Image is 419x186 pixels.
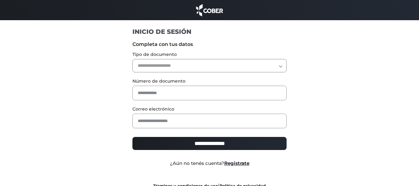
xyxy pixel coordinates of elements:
[132,78,287,84] label: Número de documento
[194,3,225,17] img: cober_marca.png
[224,160,249,166] a: Registrate
[132,41,287,48] label: Completa con tus datos
[132,106,287,112] label: Correo electrónico
[132,51,287,58] label: Tipo de documento
[128,160,291,167] div: ¿Aún no tenés cuenta?
[132,28,287,36] h1: INICIO DE SESIÓN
